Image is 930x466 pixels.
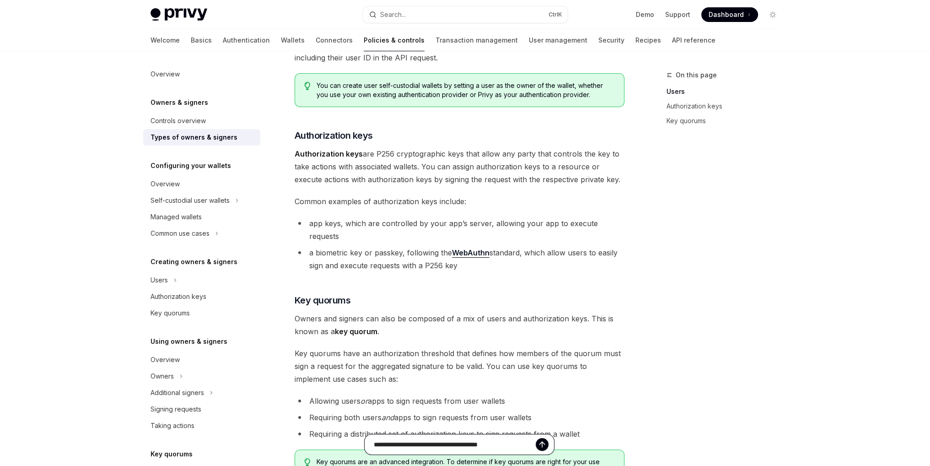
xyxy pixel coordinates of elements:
[295,395,624,407] li: Allowing users apps to sign requests from user wallets
[295,149,363,158] strong: Authorization keys
[295,246,624,272] li: a biometric key or passkey, following the standard, which allow users to easily sign and execute ...
[316,29,353,51] a: Connectors
[295,217,624,243] li: app keys, which are controlled by your app’s server, allowing your app to execute requests
[360,396,368,406] em: or
[151,387,204,398] div: Additional signers
[635,29,661,51] a: Recipes
[667,99,787,114] a: Authorization keys
[529,29,587,51] a: User management
[143,209,260,225] a: Managed wallets
[374,434,536,455] input: Ask a question...
[151,195,230,206] div: Self-custodial user wallets
[295,147,624,186] span: are P256 cryptographic keys that allow any party that controls the key to take actions with assoc...
[281,29,305,51] a: Wallets
[151,371,174,382] div: Owners
[143,352,260,368] a: Overview
[435,29,518,51] a: Transaction management
[143,176,260,192] a: Overview
[363,6,568,23] button: Search...CtrlK
[765,7,780,22] button: Toggle dark mode
[151,8,207,21] img: light logo
[636,10,654,19] a: Demo
[151,179,180,190] div: Overview
[143,272,260,288] button: Users
[143,129,260,146] a: Types of owners & signers
[151,308,190,319] div: Key quorums
[295,312,624,338] span: Owners and signers can also be composed of a mix of users and authorization keys. This is known a...
[676,70,717,81] span: On this page
[151,97,208,108] h5: Owners & signers
[672,29,715,51] a: API reference
[335,327,377,336] strong: key quorum
[304,82,311,90] svg: Tip
[151,256,237,267] h5: Creating owners & signers
[151,160,231,171] h5: Configuring your wallets
[191,29,212,51] a: Basics
[151,354,180,365] div: Overview
[709,10,744,19] span: Dashboard
[143,225,260,242] button: Common use cases
[151,211,202,222] div: Managed wallets
[143,288,260,305] a: Authorization keys
[143,385,260,401] button: Additional signers
[143,368,260,385] button: Owners
[143,66,260,82] a: Overview
[536,438,548,451] button: Send message
[295,411,624,424] li: Requiring both users apps to sign requests from user wallets
[151,291,206,302] div: Authorization keys
[295,195,624,208] span: Common examples of authorization keys include:
[295,129,373,142] span: Authorization keys
[151,69,180,80] div: Overview
[151,115,206,126] div: Controls overview
[701,7,758,22] a: Dashboard
[382,413,394,422] em: and
[452,248,489,258] a: WebAuthn
[223,29,270,51] a: Authentication
[598,29,624,51] a: Security
[151,275,168,286] div: Users
[151,132,237,143] div: Types of owners & signers
[380,9,406,20] div: Search...
[151,29,180,51] a: Welcome
[143,305,260,321] a: Key quorums
[665,10,690,19] a: Support
[667,84,787,99] a: Users
[151,420,194,431] div: Taking actions
[295,347,624,385] span: Key quorums have an authorization threshold that defines how members of the quorum must sign a re...
[295,428,624,440] li: Requiring a distributed set of authorization keys to sign requests from a wallet
[143,417,260,434] a: Taking actions
[548,11,562,18] span: Ctrl K
[151,336,227,347] h5: Using owners & signers
[667,114,787,128] a: Key quorums
[364,29,425,51] a: Policies & controls
[143,401,260,417] a: Signing requests
[151,449,193,460] h5: Key quorums
[295,294,351,307] span: Key quorums
[151,228,210,239] div: Common use cases
[143,113,260,129] a: Controls overview
[143,192,260,209] button: Self-custodial user wallets
[317,81,614,99] span: You can create user self-custodial wallets by setting a user as the owner of the wallet, whether ...
[151,404,201,415] div: Signing requests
